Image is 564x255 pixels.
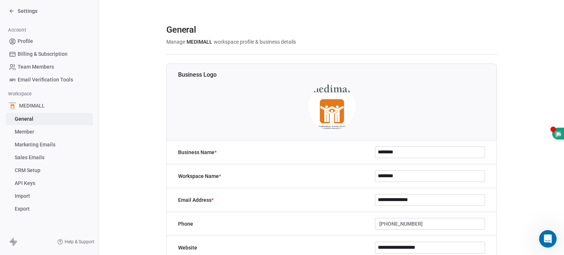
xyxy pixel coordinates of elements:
label: Email Address [178,196,214,204]
img: Medimall%20logo%20(2).1.jpg [308,83,355,130]
img: Profile image for Fin [21,4,33,16]
img: Medimall%20logo%20(2).1.jpg [9,102,16,109]
textarea: Message… [6,183,141,196]
a: Billing & Subscription [6,48,93,60]
span: Workspace [5,88,35,99]
label: Phone [178,220,193,227]
button: go back [5,3,19,17]
span: Settings [18,7,37,15]
span: Billing & Subscription [18,50,68,58]
a: Team Members [6,61,93,73]
button: [PHONE_NUMBER] [375,218,485,230]
span: CRM Setup [15,167,40,174]
label: Website [178,244,197,251]
button: Upload attachment [35,199,41,205]
span: [PHONE_NUMBER] [379,220,423,228]
span: Team Members [18,63,54,71]
a: Profile [6,35,93,47]
a: API Keys [6,177,93,189]
p: The team can also help [36,9,91,17]
span: Import [15,192,30,200]
span: Export [15,205,30,213]
span: workspace profile & business details [214,38,296,45]
a: Help & Support [57,239,94,245]
div: Hi [PERSON_NAME], ​ Thank you for reaching out, I do not find the domain added here, I think you ... [12,31,115,103]
iframe: Intercom live chat [539,230,557,248]
div: Siddarth says… [6,27,141,213]
span: API Keys [15,179,35,187]
span: Profile [18,37,33,45]
div: Hi [PERSON_NAME],​Thank you for reaching out, I do not find the domain added here, I think you ma... [6,27,120,197]
a: Email Verification Tools [6,74,93,86]
a: Marketing Emails [6,139,93,151]
div: Thanks, [PERSON_NAME] ​ [12,178,115,193]
button: Send a message… [126,196,138,208]
a: Import [6,190,93,202]
button: Home [115,3,129,17]
span: General [166,24,196,35]
button: Gif picker [23,199,29,205]
span: MEDIMALL [19,102,45,109]
span: Marketing Emails [15,141,55,149]
a: Sales Emails [6,152,93,164]
h1: Fin [36,4,44,9]
a: CRM Setup [6,164,93,176]
span: Manage [166,38,185,45]
span: MEDIMALL [187,38,212,45]
div: Close [129,3,142,16]
a: Settings [9,7,37,15]
a: Member [6,126,93,138]
a: Export [6,203,93,215]
label: Business Name [178,149,217,156]
button: Emoji picker [11,199,17,205]
span: Account [5,25,29,36]
a: General [6,113,93,125]
span: Member [15,128,34,136]
span: Email Verification Tools [18,76,73,84]
span: Sales Emails [15,154,44,161]
label: Workspace Name [178,172,221,180]
span: General [15,115,33,123]
span: Help & Support [65,239,94,245]
h1: Business Logo [178,71,497,79]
